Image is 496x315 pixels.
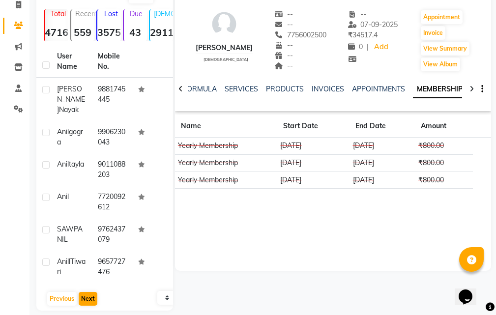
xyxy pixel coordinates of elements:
td: 9881745445 [92,78,133,121]
span: -- [274,41,293,50]
p: [DEMOGRAPHIC_DATA] [154,9,174,18]
button: View Album [421,57,460,71]
td: ₹800.00 [415,138,473,155]
span: anil [57,192,69,201]
strong: 2911 [150,26,174,38]
a: PRODUCTS [266,85,304,93]
a: APPOINTMENTS [352,85,405,93]
td: 9657727476 [92,251,133,283]
button: View Summary [421,42,469,56]
span: -- [274,10,293,19]
span: 34517.4 [348,30,378,39]
td: 9011088203 [92,153,133,186]
span: SAWPANIL [57,225,83,244]
td: Yearly Membership [175,154,278,172]
span: Anill [57,257,70,266]
td: ₹800.00 [415,154,473,172]
span: anil [57,127,69,136]
span: [DEMOGRAPHIC_DATA] [204,57,248,62]
button: Next [79,292,97,306]
td: 7720092612 [92,186,133,218]
td: [DATE] [277,154,350,172]
td: [DATE] [350,154,415,172]
td: ₹800.00 [415,172,473,189]
td: Yearly Membership [175,172,278,189]
th: Name [175,115,278,138]
span: -- [274,61,293,70]
span: Tiwari [57,257,86,276]
td: [DATE] [277,172,350,189]
p: Due [126,9,147,18]
th: Mobile No. [92,45,133,78]
strong: 3575 [97,26,121,38]
strong: 4716 [45,26,68,38]
iframe: chat widget [455,276,486,305]
span: [PERSON_NAME] [57,85,85,114]
span: -- [274,51,293,60]
td: [DATE] [350,138,415,155]
td: Yearly Membership [175,138,278,155]
a: FORMULA [183,85,217,93]
a: INVOICES [312,85,344,93]
th: Amount [415,115,473,138]
span: gogra [57,127,83,146]
button: Appointment [421,10,463,24]
span: 7756002500 [274,30,326,39]
img: avatar [209,9,239,39]
p: Total [49,9,68,18]
th: User Name [51,45,92,78]
strong: 43 [124,26,147,38]
a: MEMBERSHIP [413,81,467,98]
span: | [367,42,369,52]
button: Invoice [421,26,445,40]
span: ₹ [348,30,352,39]
a: Add [373,40,390,54]
p: Recent [75,9,95,18]
td: 9906230043 [92,121,133,153]
td: 9762437079 [92,218,133,251]
button: Previous [47,292,77,306]
a: SERVICES [225,85,258,93]
td: [DATE] [350,172,415,189]
span: -- [274,20,293,29]
strong: 559 [71,26,95,38]
span: Nayak [59,105,79,114]
td: [DATE] [277,138,350,155]
span: 07-09-2025 [348,20,398,29]
p: Lost [101,9,121,18]
div: [PERSON_NAME] [196,43,253,53]
span: 0 [348,42,363,51]
span: Anil [57,160,69,169]
th: Start Date [277,115,350,138]
span: tayla [69,160,84,169]
span: -- [348,10,367,19]
th: End Date [350,115,415,138]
